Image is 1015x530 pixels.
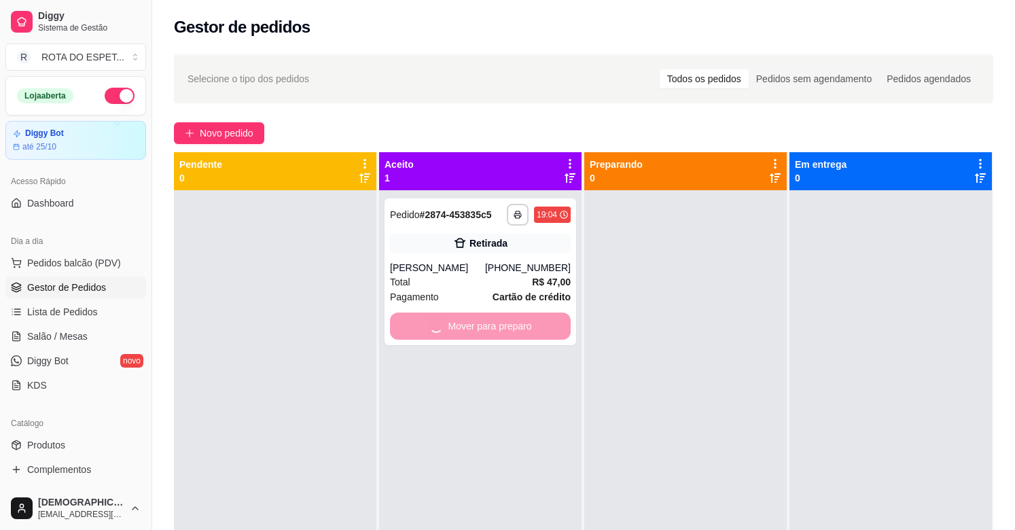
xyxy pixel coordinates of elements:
[38,497,124,509] span: [DEMOGRAPHIC_DATA]
[485,261,571,275] div: [PHONE_NUMBER]
[174,16,310,38] h2: Gestor de pedidos
[5,301,146,323] a: Lista de Pedidos
[25,128,64,139] article: Diggy Bot
[385,171,414,185] p: 1
[532,277,571,287] strong: R$ 47,00
[5,325,146,347] a: Salão / Mesas
[27,196,74,210] span: Dashboard
[5,5,146,38] a: DiggySistema de Gestão
[5,230,146,252] div: Dia a dia
[174,122,264,144] button: Novo pedido
[749,69,879,88] div: Pedidos sem agendamento
[5,374,146,396] a: KDS
[5,252,146,274] button: Pedidos balcão (PDV)
[27,354,69,368] span: Diggy Bot
[41,50,124,64] div: ROTA DO ESPET ...
[27,330,88,343] span: Salão / Mesas
[17,50,31,64] span: R
[27,305,98,319] span: Lista de Pedidos
[27,438,65,452] span: Produtos
[385,158,414,171] p: Aceito
[5,434,146,456] a: Produtos
[390,209,420,220] span: Pedido
[390,261,485,275] div: [PERSON_NAME]
[590,171,643,185] p: 0
[660,69,749,88] div: Todos os pedidos
[105,88,135,104] button: Alterar Status
[38,509,124,520] span: [EMAIL_ADDRESS][DOMAIN_NAME]
[493,291,571,302] strong: Cartão de crédito
[5,192,146,214] a: Dashboard
[179,158,222,171] p: Pendente
[390,275,410,289] span: Total
[27,378,47,392] span: KDS
[38,22,141,33] span: Sistema de Gestão
[390,289,439,304] span: Pagamento
[5,171,146,192] div: Acesso Rápido
[5,459,146,480] a: Complementos
[185,128,194,138] span: plus
[38,10,141,22] span: Diggy
[537,209,557,220] div: 19:04
[179,171,222,185] p: 0
[188,71,309,86] span: Selecione o tipo dos pedidos
[5,350,146,372] a: Diggy Botnovo
[795,171,847,185] p: 0
[22,141,56,152] article: até 25/10
[200,126,253,141] span: Novo pedido
[27,256,121,270] span: Pedidos balcão (PDV)
[17,88,73,103] div: Loja aberta
[469,236,507,250] div: Retirada
[27,463,91,476] span: Complementos
[5,43,146,71] button: Select a team
[5,492,146,525] button: [DEMOGRAPHIC_DATA][EMAIL_ADDRESS][DOMAIN_NAME]
[879,69,978,88] div: Pedidos agendados
[420,209,492,220] strong: # 2874-453835c5
[5,412,146,434] div: Catálogo
[590,158,643,171] p: Preparando
[5,277,146,298] a: Gestor de Pedidos
[5,121,146,160] a: Diggy Botaté 25/10
[27,281,106,294] span: Gestor de Pedidos
[795,158,847,171] p: Em entrega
